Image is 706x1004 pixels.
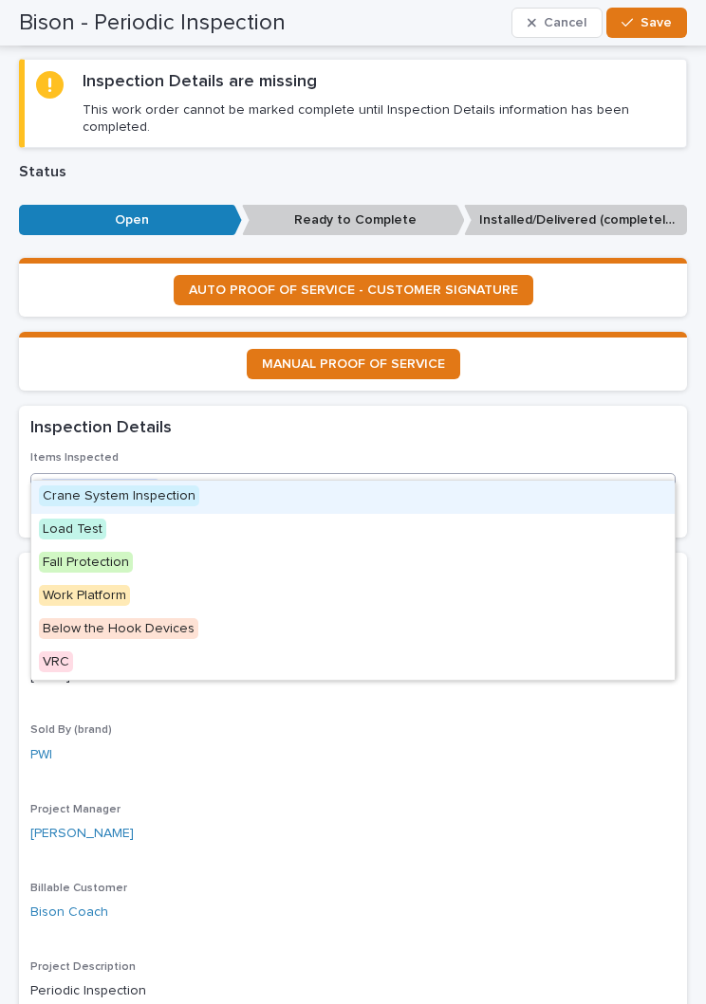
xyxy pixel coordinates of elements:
div: Load Test [31,514,675,547]
a: [PERSON_NAME] [30,824,134,844]
p: Status [19,163,687,181]
span: Work Platform [39,585,130,606]
span: VRC [39,651,73,672]
span: Crane System Inspection [39,485,199,506]
p: Installed/Delivered (completely done) [464,205,687,236]
p: Ready to Complete [242,205,465,236]
span: Fall Protection [39,552,133,573]
span: Cancel [544,14,586,31]
span: Save [641,14,672,31]
span: Project Description [30,961,136,973]
p: This work order cannot be marked complete until Inspection Details information has been completed. [83,101,675,136]
div: Below the Hook Devices [31,613,675,647]
div: VRC [31,647,675,680]
span: AUTO PROOF OF SERVICE - CUSTOMER SIGNATURE [189,283,518,297]
span: Sold By (brand) [30,724,112,736]
button: Save [606,8,687,38]
a: Bison Coach [30,903,108,922]
h2: Bison - Periodic Inspection [19,9,286,37]
span: Items Inspected [30,452,119,464]
button: Cancel [511,8,603,38]
p: Open [19,205,242,236]
span: MANUAL PROOF OF SERVICE [262,357,445,371]
span: Load Test [39,519,106,539]
h2: Inspection Details are missing [83,71,317,94]
span: Billable Customer [30,883,127,894]
span: Below the Hook Devices [39,618,198,639]
a: MANUAL PROOF OF SERVICE [247,349,460,379]
div: Crane System Inspection [31,481,675,514]
p: Periodic Inspection [30,981,676,1001]
a: AUTO PROOF OF SERVICE - CUSTOMER SIGNATURE [174,275,533,305]
div: Fall Protection [31,547,675,580]
a: PWI [30,745,52,765]
h2: Inspection Details [30,417,172,440]
span: Project Manager [30,804,121,815]
div: Work Platform [31,580,675,613]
